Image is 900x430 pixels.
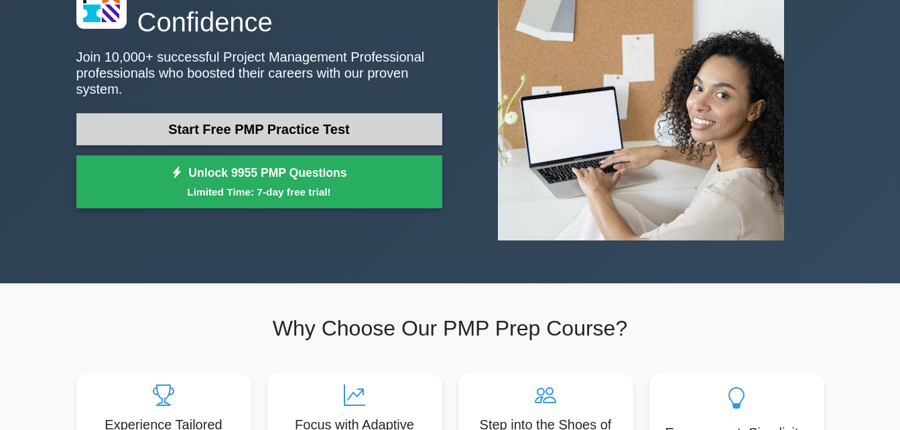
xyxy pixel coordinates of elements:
h2: Why Choose Our PMP Prep Course? [76,315,824,341]
a: Start Free PMP Practice Test [76,113,442,145]
p: Join 10,000+ successful Project Management Professional professionals who boosted their careers w... [76,49,442,97]
a: Unlock 9955 PMP QuestionsLimited Time: 7-day free trial! [76,155,442,209]
small: Limited Time: 7-day free trial! [93,184,426,200]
